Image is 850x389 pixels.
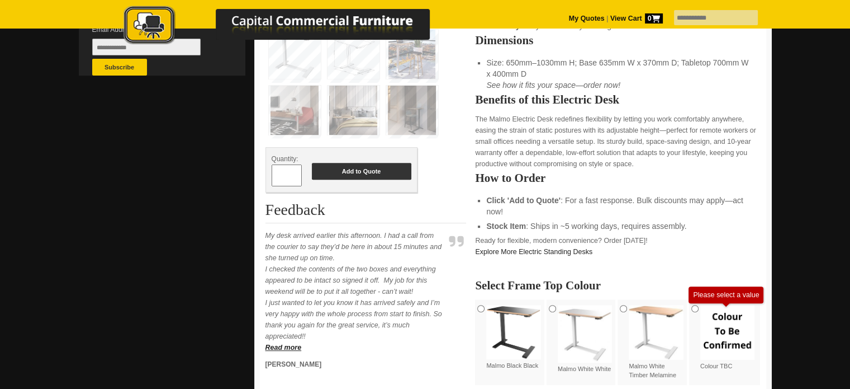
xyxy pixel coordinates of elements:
em: See how it fits your space—order now! [486,81,620,90]
strong: Click 'Add to Quote' [486,196,561,205]
input: Email Address * [92,39,201,55]
label: Malmo White White [558,305,612,374]
li: Size: 650mm–1030mm H; Base 635mm W x 370mm D; Tabletop 700mm W x 400mm D [486,57,749,91]
p: Ready for flexible, modern convenience? Order [DATE]! [475,235,760,257]
h2: Benefits of this Electric Desk [475,94,760,105]
h2: Feedback [265,201,467,223]
div: Please select a value [693,291,759,299]
h2: Select Frame Top Colour [475,280,760,291]
a: View Cart0 [608,15,662,22]
label: Malmo White Timber Melamine [629,305,683,379]
a: Read more [265,344,302,351]
img: Malmo White White [558,305,612,363]
strong: View Cart [610,15,663,22]
label: Malmo Black Black [486,305,541,371]
p: The Malmo Electric Desk redefines flexibility by letting you work comfortably anywhere, easing th... [475,114,760,170]
span: Email Address * [92,24,217,35]
a: Capital Commercial Furniture Logo [93,6,484,50]
h2: How to Order [475,172,760,184]
button: Subscribe [92,59,147,76]
h2: Dimensions [475,35,760,46]
li: : For a fast response. Bulk discounts may apply—act now! [486,195,749,217]
img: Malmo White Timber Melamine [629,305,683,360]
strong: Stock Item [486,222,526,231]
a: Explore More Electric Standing Desks [475,248,592,256]
img: Capital Commercial Furniture Logo [93,6,484,46]
img: Colour TBC [700,305,755,360]
button: Add to Quote [312,163,411,180]
a: My Quotes [569,15,605,22]
p: My desk arrived earlier this afternoon. I had a call from the courier to say they’d be here in ab... [265,230,444,353]
img: Malmo Black Black [486,305,541,359]
span: 0 [645,13,663,24]
li: : Ships in ~5 working days, requires assembly. [486,221,749,232]
span: Quantity: [272,155,298,163]
label: Colour TBC [700,305,755,371]
p: [PERSON_NAME] [265,359,444,370]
